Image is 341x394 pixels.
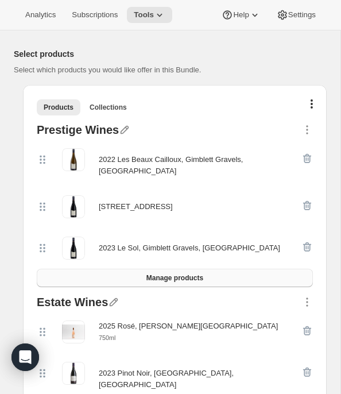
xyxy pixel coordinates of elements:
[288,10,316,20] span: Settings
[62,195,85,218] img: 2023 Aroha, Te Muna Road, Martinborough
[37,296,108,311] div: Estate Wines
[37,124,119,139] div: Prestige Wines
[233,10,249,20] span: Help
[44,103,73,112] span: Products
[215,7,267,23] button: Help
[18,7,63,23] button: Analytics
[11,343,39,371] div: Open Intercom Messenger
[99,201,173,213] div: [STREET_ADDRESS]
[99,154,301,177] div: 2022 Les Beaux Cailloux, Gimblett Gravels, [GEOGRAPHIC_DATA]
[62,237,85,260] img: 2023 Le Sol, Gimblett Gravels, Hawke's Bay
[99,368,301,391] div: 2023 Pinot Noir, [GEOGRAPHIC_DATA], [GEOGRAPHIC_DATA]
[270,7,323,23] button: Settings
[90,103,127,112] span: Collections
[37,269,313,287] button: Manage products
[14,48,308,60] h2: Select products
[99,242,280,254] div: 2023 Le Sol, Gimblett Gravels, [GEOGRAPHIC_DATA]
[146,273,203,283] span: Manage products
[99,334,116,341] small: 750ml
[25,10,56,20] span: Analytics
[65,7,125,23] button: Subscriptions
[72,10,118,20] span: Subscriptions
[62,148,85,171] img: 2022 Les Beaux Cailloux, Gimblett Gravels, Hawke's Bay
[127,7,172,23] button: Tools
[99,320,278,332] div: 2025 Rosé, [PERSON_NAME][GEOGRAPHIC_DATA]
[62,362,85,385] img: 2023 Pinot Noir, Te Muna Road Vineyard, Martinborough
[14,64,308,76] p: Select which products you would like offer in this Bundle.
[134,10,154,20] span: Tools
